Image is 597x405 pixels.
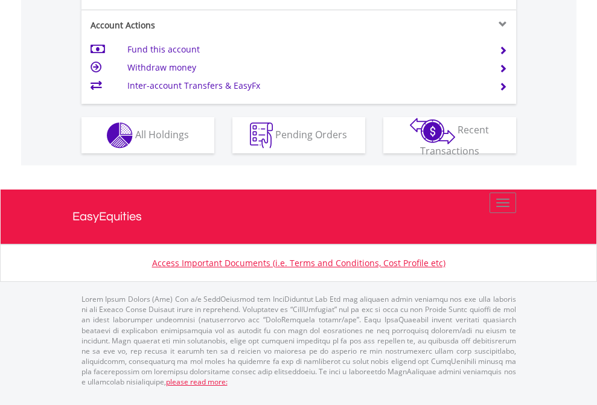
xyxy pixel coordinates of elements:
[152,257,445,269] a: Access Important Documents (i.e. Terms and Conditions, Cost Profile etc)
[72,190,525,244] a: EasyEquities
[383,117,516,153] button: Recent Transactions
[81,19,299,31] div: Account Actions
[81,294,516,387] p: Lorem Ipsum Dolors (Ame) Con a/e SeddOeiusmod tem InciDiduntut Lab Etd mag aliquaen admin veniamq...
[166,377,228,387] a: please read more:
[127,40,484,59] td: Fund this account
[275,127,347,141] span: Pending Orders
[410,118,455,144] img: transactions-zar-wht.png
[250,123,273,148] img: pending_instructions-wht.png
[232,117,365,153] button: Pending Orders
[107,123,133,148] img: holdings-wht.png
[81,117,214,153] button: All Holdings
[135,127,189,141] span: All Holdings
[127,77,484,95] td: Inter-account Transfers & EasyFx
[127,59,484,77] td: Withdraw money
